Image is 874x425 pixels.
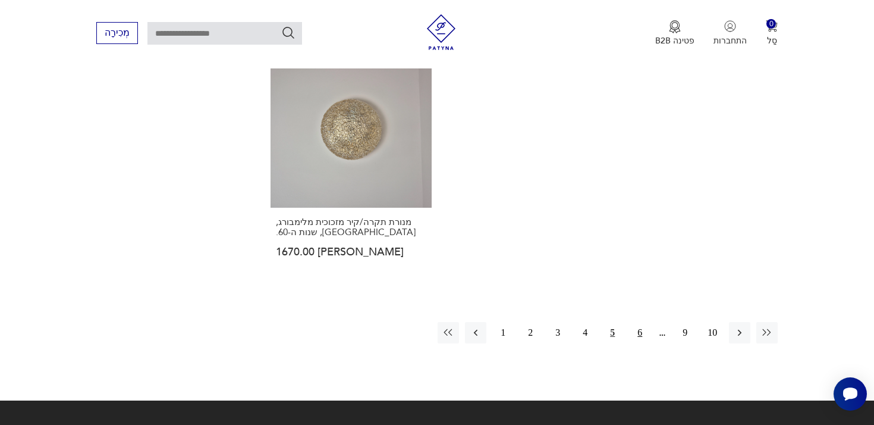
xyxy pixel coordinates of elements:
[423,14,459,50] img: פטינה - חנות רהיטים ועיצובים וינטג'
[520,322,541,343] button: 2
[683,327,687,337] font: 9
[713,20,747,46] button: התחברות
[724,20,736,32] img: סמל משתמש
[281,26,295,40] button: לְחַפֵּשׂ
[766,20,778,32] img: סמל עגלה
[629,322,650,343] button: 6
[766,20,778,46] button: 0סַל
[669,20,681,33] img: סמל מדליה
[674,322,696,343] button: 9
[528,327,533,337] font: 2
[702,322,723,343] button: 10
[769,18,774,29] font: 0
[602,322,623,343] button: 5
[547,322,568,343] button: 3
[492,322,514,343] button: 1
[610,327,615,337] font: 5
[574,322,596,343] button: 4
[276,216,416,238] font: מנורת תקרה/קיר מזכוכית מלימבורג, [GEOGRAPHIC_DATA], שנות ה-60.
[655,35,694,46] font: פטינה B2B
[713,35,747,46] font: התחברות
[655,20,694,46] button: פטינה B2B
[96,30,138,38] a: מְכִירָה
[501,327,505,337] font: 1
[708,327,717,337] font: 10
[655,20,694,46] a: סמל מדליהפטינה B2B
[276,245,404,260] font: 1670.00 [PERSON_NAME]
[105,26,130,39] font: מְכִירָה
[583,327,587,337] font: 4
[555,327,560,337] font: 3
[767,35,777,46] font: סַל
[834,377,867,411] iframe: כפתור הווידג'ט של Smartsupp
[637,327,642,337] font: 6
[96,22,138,44] button: מְכִירָה
[271,46,432,280] a: מנורת תקרה/קיר מזכוכית מלימבורג, גרמניה, שנות ה-60.מנורת תקרה/קיר מזכוכית מלימבורג, [GEOGRAPHIC_D...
